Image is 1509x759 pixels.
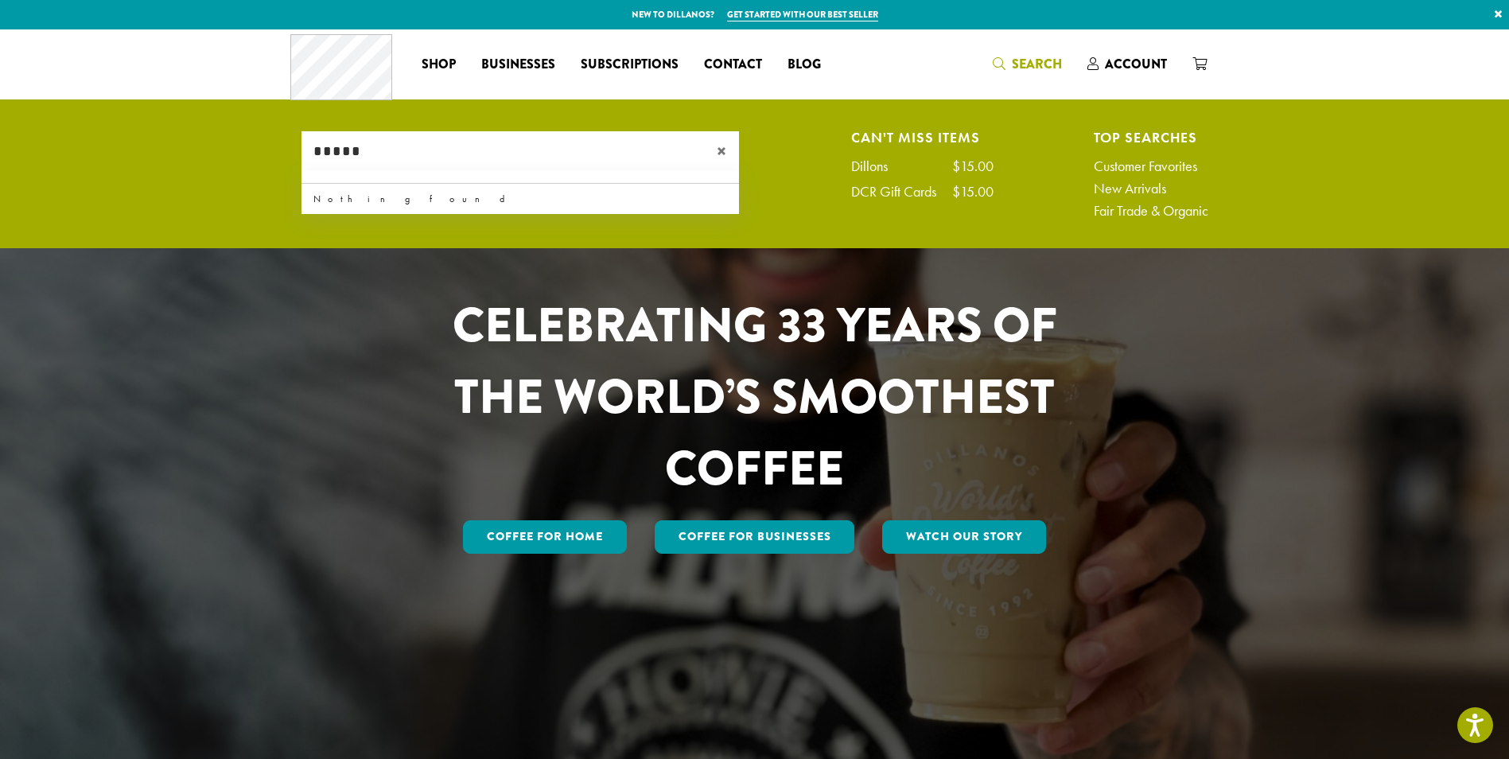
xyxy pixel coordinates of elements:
[1012,55,1062,73] span: Search
[882,520,1046,554] a: Watch Our Story
[952,185,994,199] div: $15.00
[481,55,555,75] span: Businesses
[581,55,679,75] span: Subscriptions
[655,520,855,554] a: Coffee For Businesses
[980,51,1075,77] a: Search
[301,184,739,214] div: Nothing found
[788,55,821,75] span: Blog
[851,159,904,173] div: Dillons
[1094,131,1208,143] h4: Top Searches
[851,131,994,143] h4: Can't Miss Items
[704,55,762,75] span: Contact
[1094,204,1208,218] a: Fair Trade & Organic
[406,290,1104,504] h1: CELEBRATING 33 YEARS OF THE WORLD’S SMOOTHEST COFFEE
[422,55,456,75] span: Shop
[851,185,952,199] div: DCR Gift Cards
[1094,159,1208,173] a: Customer Favorites
[952,159,994,173] div: $15.00
[717,142,739,161] span: ×
[409,52,469,77] a: Shop
[727,8,878,21] a: Get started with our best seller
[1094,181,1208,196] a: New Arrivals
[463,520,627,554] a: Coffee for Home
[1105,55,1167,73] span: Account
